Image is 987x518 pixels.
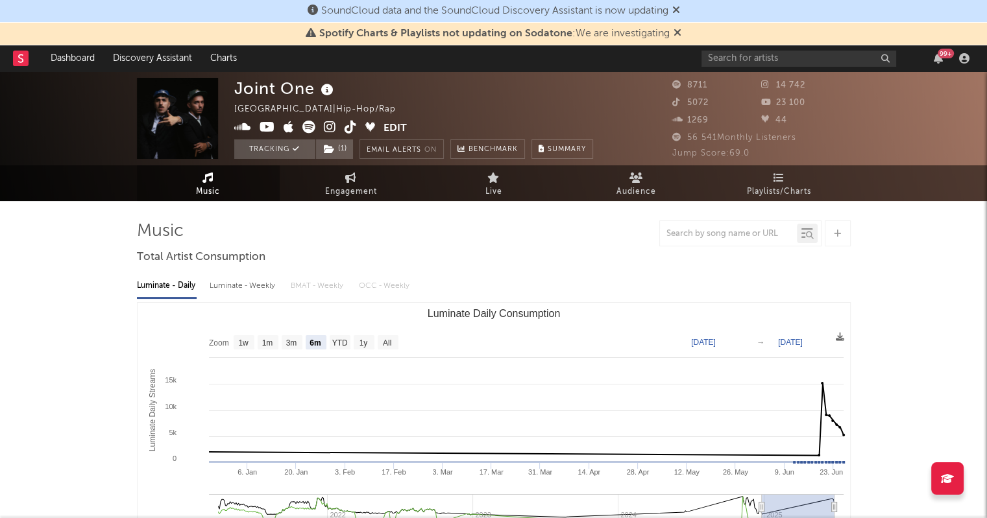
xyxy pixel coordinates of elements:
[660,229,797,239] input: Search by song name or URL
[169,429,177,436] text: 5k
[234,78,337,99] div: Joint One
[165,376,177,384] text: 15k
[310,338,321,347] text: 6m
[42,45,104,71] a: Dashboard
[286,338,297,347] text: 3m
[672,116,709,124] span: 1269
[485,184,502,200] span: Live
[359,139,444,159] button: Email AlertsOn
[201,45,246,71] a: Charts
[616,184,656,200] span: Audience
[528,468,552,476] text: 31. Mar
[708,165,851,201] a: Playlists/Charts
[479,468,504,476] text: 17. Mar
[137,165,280,201] a: Music
[316,139,353,159] button: (1)
[172,454,176,462] text: 0
[757,338,764,347] text: →
[209,338,229,347] text: Zoom
[578,468,600,476] text: 14. Apr
[672,99,709,107] span: 5072
[722,468,748,476] text: 26. May
[774,468,794,476] text: 9. Jun
[319,29,670,39] span: : We are investigating
[424,147,437,154] em: On
[674,468,700,476] text: 12. May
[626,468,649,476] text: 28. Apr
[531,139,593,159] button: Summary
[210,275,278,297] div: Luminate - Weekly
[382,468,406,476] text: 17. Feb
[701,51,896,67] input: Search for artists
[104,45,201,71] a: Discovery Assistant
[761,116,787,124] span: 44
[284,468,308,476] text: 20. Jan
[234,139,315,159] button: Tracking
[280,165,422,201] a: Engagement
[938,49,954,58] div: 99 +
[334,468,354,476] text: 3. Feb
[137,275,197,297] div: Luminate - Daily
[165,403,177,410] text: 10k
[234,102,411,117] div: [GEOGRAPHIC_DATA] | Hip-Hop/Rap
[238,338,249,347] text: 1w
[934,53,943,64] button: 99+
[761,99,805,107] span: 23 100
[432,468,453,476] text: 3. Mar
[819,468,842,476] text: 23. Jun
[778,338,803,347] text: [DATE]
[565,165,708,201] a: Audience
[548,146,586,153] span: Summary
[262,338,273,347] text: 1m
[674,29,681,39] span: Dismiss
[672,134,796,142] span: 56 541 Monthly Listeners
[325,184,377,200] span: Engagement
[427,308,560,319] text: Luminate Daily Consumption
[384,121,407,137] button: Edit
[319,29,572,39] span: Spotify Charts & Playlists not updating on Sodatone
[137,250,265,265] span: Total Artist Consumption
[672,149,749,158] span: Jump Score: 69.0
[469,142,518,158] span: Benchmark
[691,338,716,347] text: [DATE]
[315,139,354,159] span: ( 1 )
[422,165,565,201] a: Live
[147,369,156,451] text: Luminate Daily Streams
[359,338,367,347] text: 1y
[238,468,257,476] text: 6. Jan
[321,6,668,16] span: SoundCloud data and the SoundCloud Discovery Assistant is now updating
[761,81,805,89] span: 14 742
[382,338,391,347] text: All
[332,338,347,347] text: YTD
[747,184,811,200] span: Playlists/Charts
[450,139,525,159] a: Benchmark
[672,6,680,16] span: Dismiss
[672,81,707,89] span: 8711
[196,184,220,200] span: Music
